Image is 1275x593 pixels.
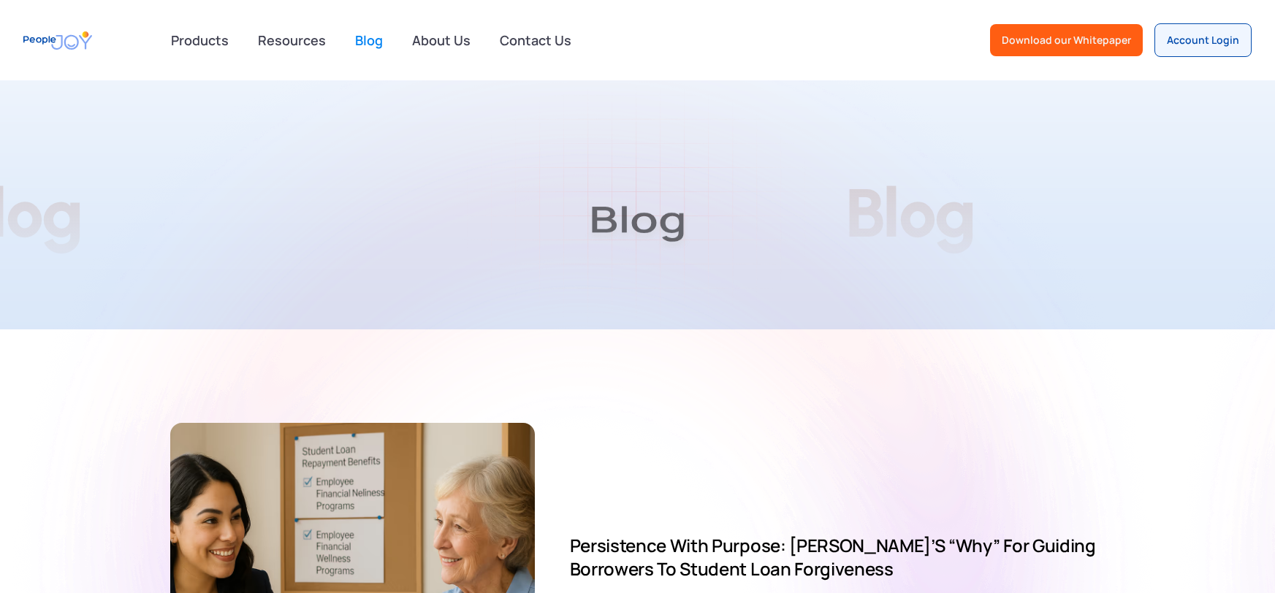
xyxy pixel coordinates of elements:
[1167,33,1239,47] div: Account Login
[403,24,479,56] a: About Us
[1154,23,1252,57] a: Account Login
[162,26,237,55] div: Products
[97,172,1179,267] h1: Blog
[249,24,335,56] a: Resources
[346,24,392,56] a: Blog
[1002,33,1131,47] div: Download our Whitepaper
[23,24,92,57] a: home
[990,24,1143,56] a: Download our Whitepaper
[570,534,1105,581] h2: Persistence With Purpose: [PERSON_NAME]’s “Why” for Guiding Borrowers to Student Loan Forgiveness
[491,24,580,56] a: Contact Us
